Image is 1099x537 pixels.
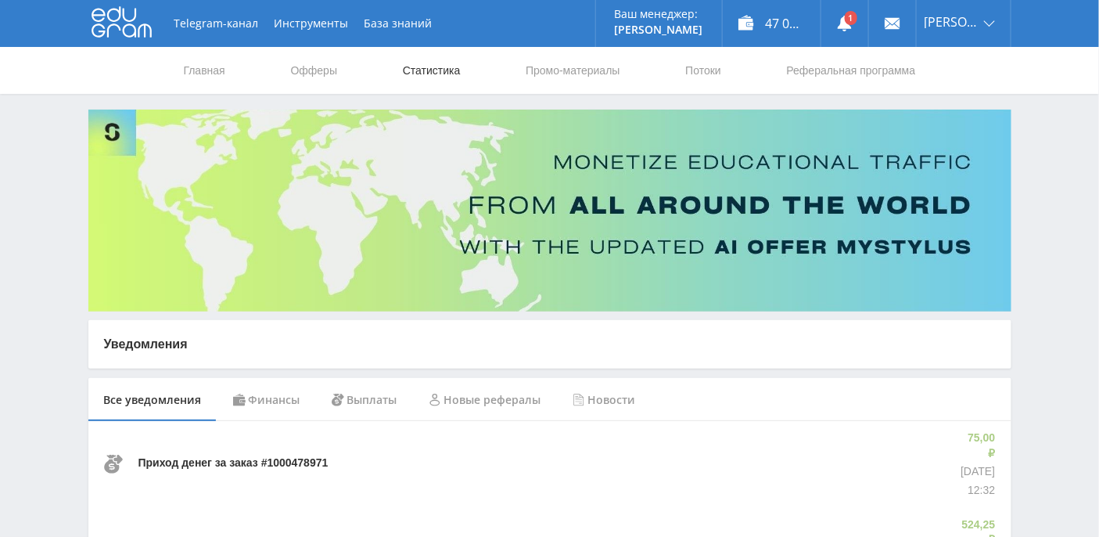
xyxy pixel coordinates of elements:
a: Офферы [289,47,339,94]
p: [PERSON_NAME] [615,23,703,36]
a: Реферальная программа [785,47,918,94]
a: Статистика [401,47,462,94]
p: 12:32 [961,483,995,499]
div: Все уведомления [88,378,217,422]
div: Выплаты [316,378,413,422]
div: Финансы [217,378,316,422]
div: Новости [557,378,652,422]
a: Главная [182,47,227,94]
p: Приход денег за заказ #1000478971 [138,456,329,471]
img: Banner [88,110,1011,312]
p: Уведомления [104,336,996,353]
span: [PERSON_NAME] [925,16,979,28]
p: [DATE] [961,464,995,480]
div: Новые рефералы [413,378,557,422]
a: Промо-материалы [524,47,621,94]
a: Потоки [684,47,723,94]
p: 75,00 ₽ [961,431,995,461]
p: Ваш менеджер: [615,8,703,20]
